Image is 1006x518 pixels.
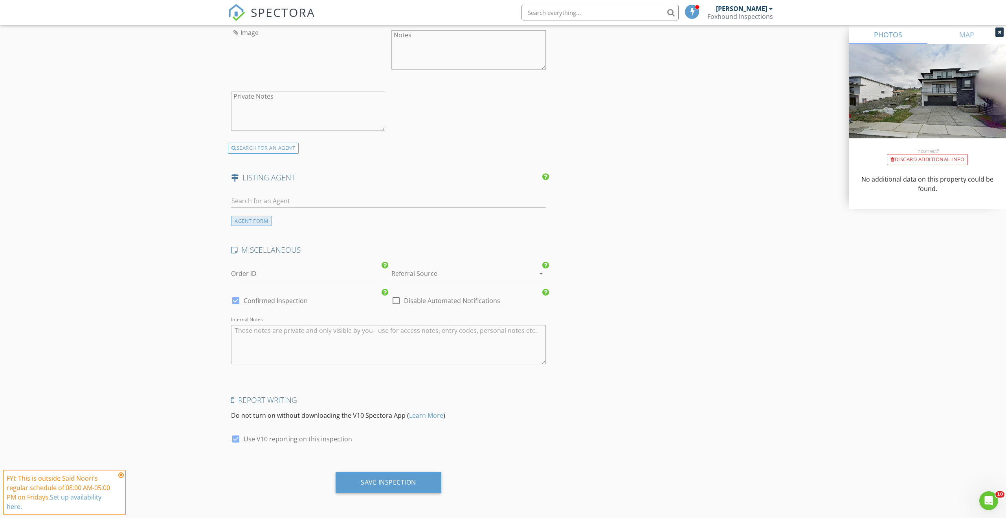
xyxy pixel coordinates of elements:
a: MAP [927,25,1006,44]
textarea: Internal Notes [231,325,546,364]
div: SEARCH FOR AN AGENT [228,143,299,154]
input: Image [231,26,385,39]
img: streetview [849,44,1006,157]
a: Learn More [409,411,443,420]
a: PHOTOS [849,25,927,44]
div: [PERSON_NAME] [716,5,767,13]
span: SPECTORA [251,4,315,20]
input: Search for an Agent [231,195,546,208]
p: No additional data on this property could be found. [858,175,997,193]
h4: Report Writing [231,395,546,405]
div: FYI: This is outside Said Noori's regular schedule of 08:00 AM-05:00 PM on Fridays. [7,474,116,511]
label: Use V10 reporting on this inspection [244,435,352,443]
div: Foxhound Inspections [707,13,773,20]
label: Confirmed Inspection [244,297,308,305]
img: The Best Home Inspection Software - Spectora [228,4,245,21]
label: Disable Automated Notifications [404,297,500,305]
span: 10 [995,491,1004,498]
iframe: Intercom live chat [979,491,998,510]
div: AGENT FORM [231,216,272,226]
div: Save Inspection [361,478,416,486]
a: SPECTORA [228,11,315,27]
h4: LISTING AGENT [231,173,546,183]
input: Search everything... [521,5,679,20]
h4: MISCELLANEOUS [231,245,546,255]
p: Do not turn on without downloading the V10 Spectora App ( ) [231,411,546,420]
i: arrow_drop_down [536,269,546,278]
a: Set up availability here. [7,493,101,511]
div: Discard Additional info [887,154,968,165]
textarea: Notes [391,30,545,70]
div: Incorrect? [849,148,1006,154]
